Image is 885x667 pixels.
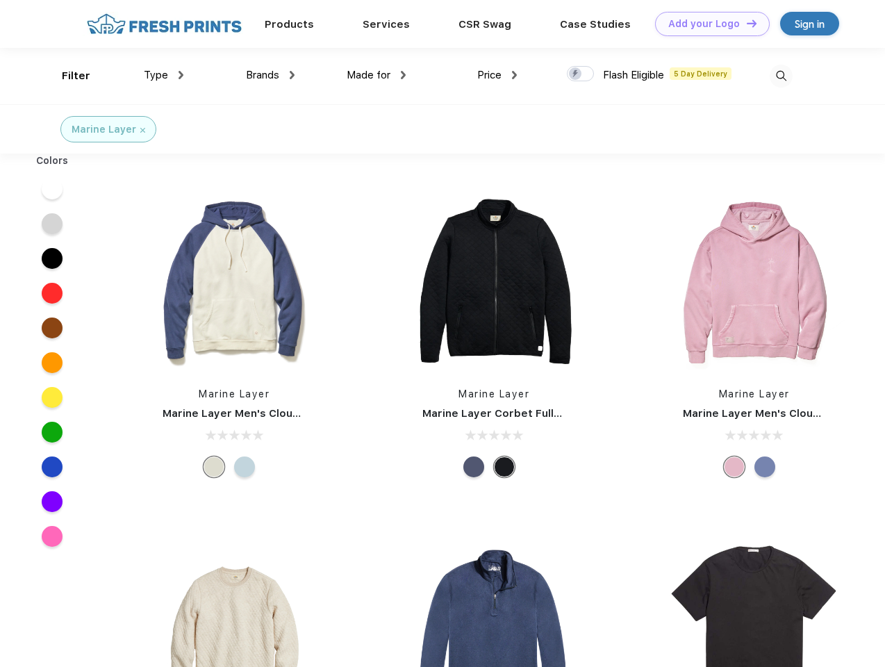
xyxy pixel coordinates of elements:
img: DT [747,19,756,27]
a: Marine Layer Men's Cloud 9 Fleece Hoodie [163,407,389,420]
a: Marine Layer [719,388,790,400]
a: Marine Layer [458,388,529,400]
div: Colors [26,154,79,168]
span: Brands [246,69,279,81]
span: Type [144,69,168,81]
img: dropdown.png [401,71,406,79]
div: Navy/Cream [204,456,224,477]
span: Price [477,69,502,81]
div: Sign in [795,16,825,32]
img: fo%20logo%202.webp [83,12,246,36]
a: Sign in [780,12,839,35]
div: Black [494,456,515,477]
a: Marine Layer Corbet Full-Zip Jacket [422,407,615,420]
div: Navy [463,456,484,477]
img: dropdown.png [512,71,517,79]
a: Marine Layer [199,388,270,400]
img: dropdown.png [179,71,183,79]
img: filter_cancel.svg [140,128,145,133]
div: Vintage Indigo [754,456,775,477]
img: func=resize&h=266 [142,188,326,373]
span: 5 Day Delivery [670,67,731,80]
a: Services [363,18,410,31]
div: Filter [62,68,90,84]
img: func=resize&h=266 [662,188,847,373]
div: Add your Logo [668,18,740,30]
div: Cool Ombre [234,456,255,477]
a: Products [265,18,314,31]
div: Marine Layer [72,122,136,137]
span: Made for [347,69,390,81]
a: CSR Swag [458,18,511,31]
img: func=resize&h=266 [402,188,586,373]
div: Lilas [724,456,745,477]
img: dropdown.png [290,71,295,79]
img: desktop_search.svg [770,65,793,88]
span: Flash Eligible [603,69,664,81]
